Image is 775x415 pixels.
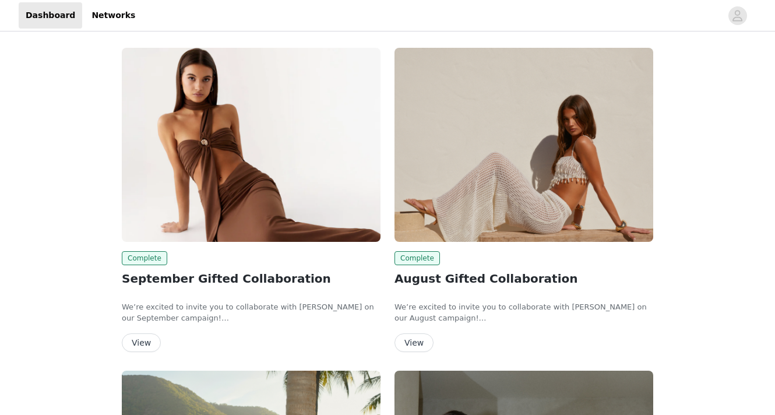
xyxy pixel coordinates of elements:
p: We’re excited to invite you to collaborate with [PERSON_NAME] on our September campaign! [122,301,381,324]
a: View [394,339,434,347]
img: Peppermayo USA [394,48,653,242]
p: We’re excited to invite you to collaborate with [PERSON_NAME] on our August campaign! [394,301,653,324]
a: Dashboard [19,2,82,29]
button: View [394,333,434,352]
button: View [122,333,161,352]
h2: August Gifted Collaboration [394,270,653,287]
div: avatar [732,6,743,25]
img: Peppermayo USA [122,48,381,242]
span: Complete [122,251,167,265]
h2: September Gifted Collaboration [122,270,381,287]
span: Complete [394,251,440,265]
a: View [122,339,161,347]
a: Networks [84,2,142,29]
